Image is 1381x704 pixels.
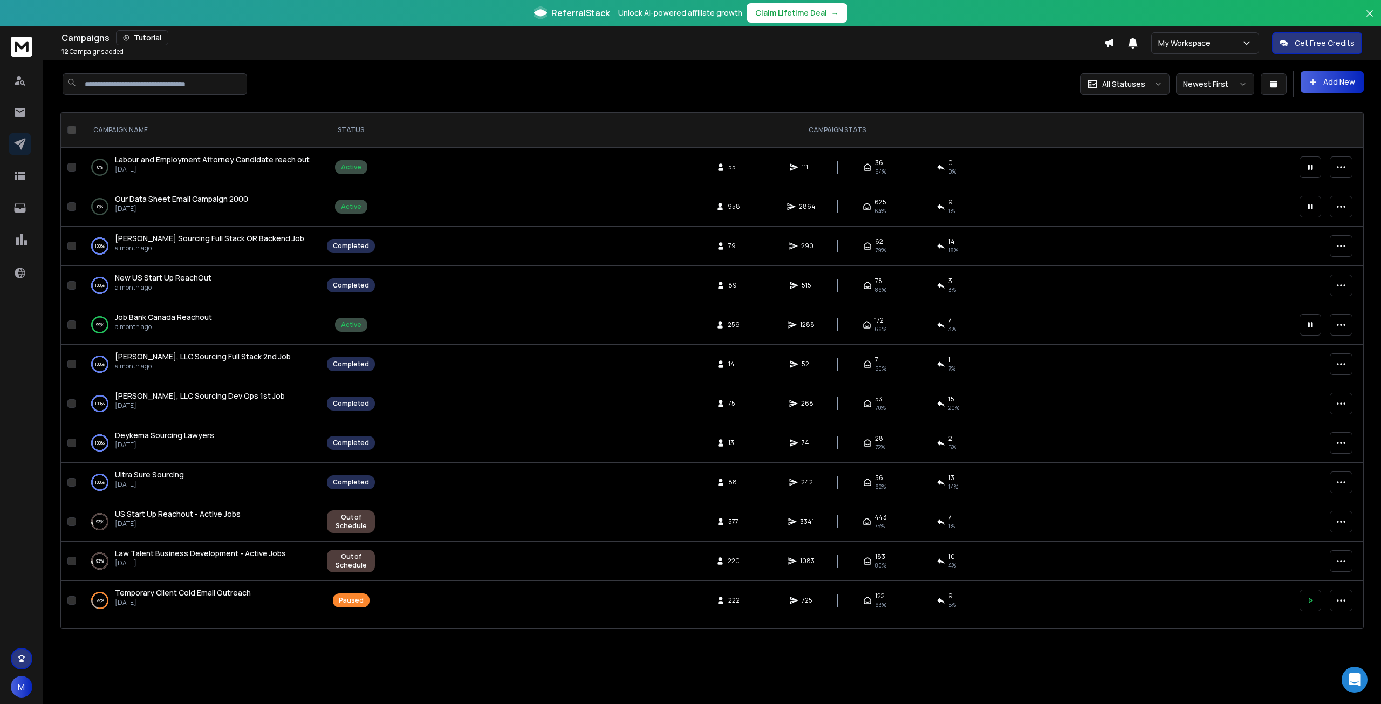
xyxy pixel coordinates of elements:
[95,398,105,409] p: 100 %
[948,522,955,530] span: 1 %
[115,165,310,174] p: [DATE]
[948,159,953,167] span: 0
[551,6,610,19] span: ReferralStack
[115,548,286,559] a: Law Talent Business Development - Active Jobs
[802,439,812,447] span: 74
[115,559,286,568] p: [DATE]
[801,242,813,250] span: 290
[115,233,304,243] span: [PERSON_NAME] Sourcing Full Stack OR Backend Job
[1363,6,1377,32] button: Close banner
[874,207,886,215] span: 64 %
[728,360,739,368] span: 14
[800,517,814,526] span: 3341
[948,167,956,176] span: 0 %
[115,351,291,362] a: [PERSON_NAME], LLC Sourcing Full Stack 2nd Job
[115,204,248,213] p: [DATE]
[728,596,740,605] span: 222
[948,404,959,412] span: 20 %
[948,513,952,522] span: 7
[728,478,739,487] span: 88
[381,113,1293,148] th: CAMPAIGN STATS
[333,439,369,447] div: Completed
[115,323,212,331] p: a month ago
[875,167,886,176] span: 64 %
[1176,73,1254,95] button: Newest First
[80,266,320,305] td: 100%New US Start Up ReachOuta month ago
[115,272,211,283] a: New US Start Up ReachOut
[948,285,956,294] span: 3 %
[874,522,885,530] span: 75 %
[1102,79,1145,90] p: All Statuses
[948,552,955,561] span: 10
[11,676,32,698] span: M
[875,277,883,285] span: 78
[948,316,952,325] span: 7
[800,320,815,329] span: 1288
[948,277,952,285] span: 3
[874,198,886,207] span: 625
[80,345,320,384] td: 100%[PERSON_NAME], LLC Sourcing Full Stack 2nd Joba month ago
[95,438,105,448] p: 100 %
[728,439,739,447] span: 13
[80,187,320,227] td: 0%Our Data Sheet Email Campaign 2000[DATE]
[80,384,320,423] td: 100%[PERSON_NAME], LLC Sourcing Dev Ops 1st Job[DATE]
[115,587,251,598] a: Temporary Client Cold Email Outreach
[115,154,310,165] a: Labour and Employment Attorney Candidate reach out
[728,163,739,172] span: 55
[115,520,241,528] p: [DATE]
[80,463,320,502] td: 100%Ultra Sure Sourcing[DATE]
[1272,32,1362,54] button: Get Free Credits
[948,325,956,333] span: 3 %
[333,552,369,570] div: Out of Schedule
[115,362,291,371] p: a month ago
[728,320,740,329] span: 259
[96,319,104,330] p: 99 %
[80,502,320,542] td: 93%US Start Up Reachout - Active Jobs[DATE]
[341,163,361,172] div: Active
[1342,667,1368,693] div: Open Intercom Messenger
[115,194,248,204] a: Our Data Sheet Email Campaign 2000
[333,513,369,530] div: Out of Schedule
[115,480,184,489] p: [DATE]
[948,198,953,207] span: 9
[96,595,104,606] p: 79 %
[96,556,104,566] p: 93 %
[1158,38,1215,49] p: My Workspace
[875,246,886,255] span: 79 %
[339,596,364,605] div: Paused
[333,399,369,408] div: Completed
[948,356,951,364] span: 1
[333,478,369,487] div: Completed
[948,482,958,491] span: 14 %
[115,312,212,322] span: Job Bank Canada Reachout
[875,592,885,600] span: 122
[875,285,886,294] span: 86 %
[61,30,1104,45] div: Campaigns
[875,561,886,570] span: 80 %
[95,477,105,488] p: 100 %
[97,201,103,212] p: 0 %
[80,227,320,266] td: 100%[PERSON_NAME] Sourcing Full Stack OR Backend Joba month ago
[875,356,878,364] span: 7
[1295,38,1355,49] p: Get Free Credits
[115,469,184,480] span: Ultra Sure Sourcing
[948,237,955,246] span: 14
[1301,71,1364,93] button: Add New
[948,246,958,255] span: 18 %
[95,241,105,251] p: 100 %
[80,305,320,345] td: 99%Job Bank Canada Reachouta month ago
[115,283,211,292] p: a month ago
[728,399,739,408] span: 75
[802,360,812,368] span: 52
[115,391,285,401] span: [PERSON_NAME], LLC Sourcing Dev Ops 1st Job
[728,281,739,290] span: 89
[747,3,847,23] button: Claim Lifetime Deal→
[875,395,883,404] span: 53
[61,47,69,56] span: 12
[115,509,241,520] a: US Start Up Reachout - Active Jobs
[948,434,952,443] span: 2
[61,47,124,56] p: Campaigns added
[948,561,956,570] span: 4 %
